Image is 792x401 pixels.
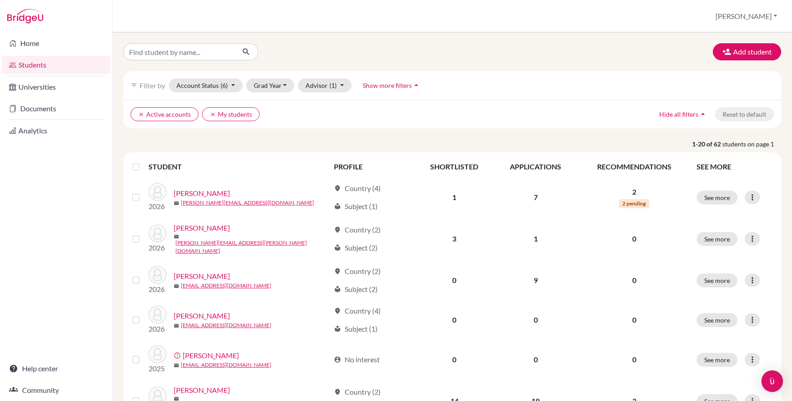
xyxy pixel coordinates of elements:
[148,224,166,242] img: Aguillera-Nunes, Raul
[415,156,494,178] th: SHORTLISTED
[130,82,138,89] i: filter_list
[334,284,378,295] div: Subject (2)
[183,350,239,361] a: [PERSON_NAME]
[583,354,686,365] p: 0
[494,217,577,260] td: 1
[412,81,421,90] i: arrow_drop_up
[220,82,228,89] span: (6)
[697,313,738,327] button: See more
[698,109,707,118] i: arrow_drop_up
[148,242,166,253] p: 2026
[494,340,577,379] td: 0
[583,275,686,286] p: 0
[174,310,230,321] a: [PERSON_NAME]
[181,361,271,369] a: [EMAIL_ADDRESS][DOMAIN_NAME]
[148,363,166,374] p: 2025
[334,354,380,365] div: No interest
[174,352,183,359] span: error_outline
[174,283,179,289] span: mail
[715,107,774,121] button: Reset to default
[174,200,179,206] span: mail
[697,191,738,205] button: See more
[363,82,412,89] span: Show more filters
[138,111,144,118] i: clear
[583,233,686,244] p: 0
[697,273,738,287] button: See more
[174,385,230,396] a: [PERSON_NAME]
[174,363,179,368] span: mail
[2,56,110,74] a: Students
[334,286,341,293] span: local_library
[494,156,577,178] th: APPLICATIONS
[334,307,341,314] span: location_on
[181,321,271,329] a: [EMAIL_ADDRESS][DOMAIN_NAME]
[334,266,381,277] div: Country (2)
[181,282,271,290] a: [EMAIL_ADDRESS][DOMAIN_NAME]
[334,201,378,212] div: Subject (1)
[652,107,715,121] button: Hide all filtersarrow_drop_up
[148,266,166,284] img: Alexander, Kaily
[148,305,166,324] img: Ali, Gianna
[334,387,381,397] div: Country (2)
[2,78,110,96] a: Universities
[697,353,738,367] button: See more
[2,122,110,140] a: Analytics
[148,201,166,212] p: 2026
[298,78,351,92] button: Advisor(1)
[494,260,577,300] td: 9
[174,234,179,239] span: mail
[2,100,110,118] a: Documents
[2,360,110,378] a: Help center
[174,271,230,282] a: [PERSON_NAME]
[415,217,494,260] td: 3
[328,156,415,178] th: PROFILE
[148,156,328,178] th: STUDENT
[148,183,166,201] img: Abraham, Sophie
[334,203,341,210] span: local_library
[334,324,378,334] div: Subject (1)
[415,260,494,300] td: 0
[210,111,216,118] i: clear
[139,81,165,90] span: Filter by
[148,324,166,334] p: 2026
[415,178,494,217] td: 1
[691,156,778,178] th: SEE MORE
[334,244,341,251] span: local_library
[659,110,698,118] span: Hide all filters
[334,185,341,192] span: location_on
[334,388,341,396] span: location_on
[577,156,691,178] th: RECOMMENDATIONS
[202,107,260,121] button: clearMy students
[2,34,110,52] a: Home
[334,268,341,275] span: location_on
[494,300,577,340] td: 0
[583,314,686,325] p: 0
[415,340,494,379] td: 0
[246,78,295,92] button: Grad Year
[334,356,341,363] span: account_circle
[148,284,166,295] p: 2026
[7,9,43,23] img: Bridge-U
[181,199,314,207] a: [PERSON_NAME][EMAIL_ADDRESS][DOMAIN_NAME]
[334,242,378,253] div: Subject (2)
[713,43,781,60] button: Add student
[174,188,230,199] a: [PERSON_NAME]
[761,370,783,392] div: Open Intercom Messenger
[583,187,686,197] p: 2
[148,345,166,363] img: Alleyne, Matthew
[130,107,198,121] button: clearActive accounts
[355,78,428,92] button: Show more filtersarrow_drop_up
[329,82,337,89] span: (1)
[123,43,235,60] input: Find student by name...
[619,199,649,208] span: 2 pending
[334,325,341,333] span: local_library
[174,323,179,328] span: mail
[334,305,381,316] div: Country (4)
[2,381,110,399] a: Community
[334,226,341,233] span: location_on
[494,178,577,217] td: 7
[169,78,243,92] button: Account Status(6)
[711,8,781,25] button: [PERSON_NAME]
[334,183,381,194] div: Country (4)
[697,232,738,246] button: See more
